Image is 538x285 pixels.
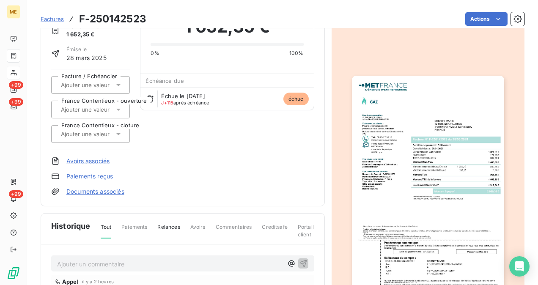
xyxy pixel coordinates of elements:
[66,30,101,39] span: 1 652,35 €
[82,279,114,284] span: il y a 2 heures
[7,100,20,113] a: +99
[9,81,23,89] span: +99
[66,46,107,53] span: Émise le
[7,83,20,96] a: +99
[9,190,23,198] span: +99
[60,81,145,89] input: Ajouter une valeur
[66,53,107,62] span: 28 mars 2025
[121,223,147,238] span: Paiements
[101,223,112,238] span: Tout
[262,223,288,238] span: Creditsafe
[60,130,145,138] input: Ajouter une valeur
[7,266,20,280] img: Logo LeanPay
[62,278,79,285] span: Appel
[66,172,113,181] a: Paiements reçus
[66,157,110,165] a: Avoirs associés
[216,223,252,238] span: Commentaires
[161,93,205,99] span: Échue le [DATE]
[161,100,173,106] span: J+115
[79,11,146,27] h3: F-250142523
[298,223,314,245] span: Portail client
[283,93,309,105] span: échue
[145,77,184,84] span: Échéance due
[9,98,23,106] span: +99
[465,12,508,26] button: Actions
[509,256,530,277] div: Open Intercom Messenger
[157,223,180,238] span: Relances
[51,220,91,232] span: Historique
[66,187,124,196] a: Documents associés
[289,49,304,57] span: 100%
[41,15,64,23] a: Factures
[60,106,145,113] input: Ajouter une valeur
[41,16,64,22] span: Factures
[7,5,20,19] div: ME
[151,49,159,57] span: 0%
[161,100,209,105] span: après échéance
[190,223,206,238] span: Avoirs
